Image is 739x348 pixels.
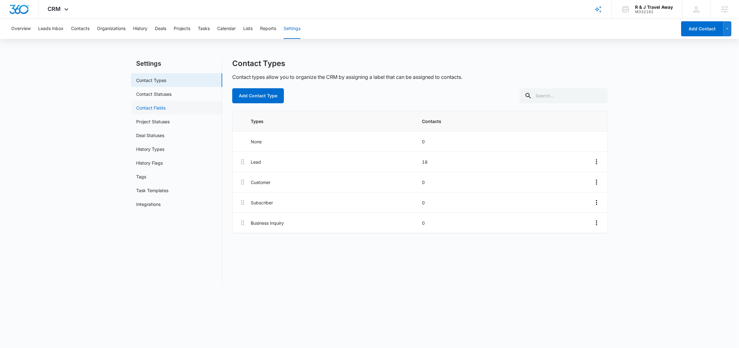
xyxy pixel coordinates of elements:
[136,118,170,125] a: Project Statuses
[251,199,418,206] p: Subscriber
[232,73,462,81] p: Contact types allow you to organize the CRM by assigning a label that can be assigned to contacts.
[243,19,253,39] button: Lists
[38,19,64,39] button: Leads Inbox
[635,5,673,10] div: account name
[232,88,284,103] button: Add Contact Type
[48,6,61,12] span: CRM
[97,19,126,39] button: Organizations
[251,138,418,145] p: None
[251,159,418,165] p: Lead
[131,59,222,68] h2: Settings
[681,21,723,36] button: Add Contact
[136,160,163,166] a: History Flags
[136,91,172,97] a: Contact Statuses
[422,199,589,206] p: 0
[520,88,608,103] input: Search...
[136,105,166,111] a: Contact Fields
[422,220,589,226] p: 0
[217,19,236,39] button: Calendar
[251,179,418,186] p: Customer
[251,220,418,226] p: Business Inquiry
[251,118,418,125] p: Types
[422,179,589,186] p: 0
[11,19,31,39] button: Overview
[592,218,601,228] button: Overflow Menu
[232,59,285,68] h1: Contact Types
[422,118,589,125] p: Contacts
[136,146,164,152] a: History Types
[133,19,147,39] button: History
[136,187,168,194] a: Task Templates
[136,132,164,139] a: Deal Statuses
[136,173,146,180] a: Tags
[284,19,300,39] button: Settings
[136,77,166,84] a: Contact Types
[592,197,601,207] button: Overflow Menu
[198,19,210,39] button: Tasks
[260,19,276,39] button: Reports
[592,177,601,187] button: Overflow Menu
[592,157,601,167] button: Overflow Menu
[136,201,161,207] a: Integrations
[422,159,589,165] p: 18
[71,19,90,39] button: Contacts
[422,138,589,145] p: 0
[155,19,166,39] button: Deals
[174,19,190,39] button: Projects
[635,10,673,14] div: account id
